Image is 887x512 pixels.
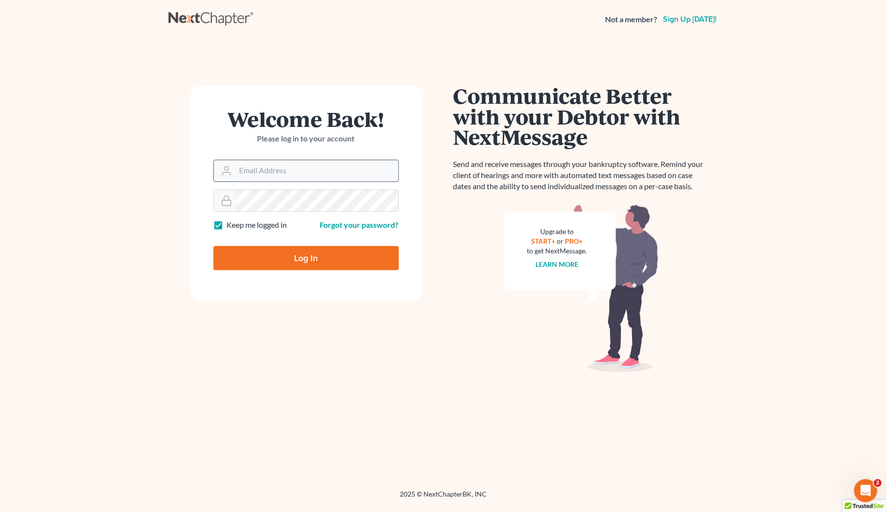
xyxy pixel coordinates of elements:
a: Learn more [535,260,578,268]
a: START+ [531,237,555,245]
label: Keep me logged in [227,220,287,231]
p: Send and receive messages through your bankruptcy software. Remind your client of hearings and mo... [453,159,709,192]
strong: Not a member? [605,14,658,25]
a: Sign up [DATE]! [662,15,719,23]
iframe: Intercom live chat [854,479,877,502]
span: 2 [874,479,882,487]
div: to get NextMessage. [527,246,587,256]
input: Email Address [236,160,398,181]
a: Forgot your password? [320,220,399,229]
h1: Communicate Better with your Debtor with NextMessage [453,85,709,147]
span: or [557,237,563,245]
p: Please log in to your account [213,133,399,144]
img: nextmessage_bg-59042aed3d76b12b5cd301f8e5b87938c9018125f34e5fa2b7a6b67550977c72.svg [504,204,659,373]
div: 2025 © NextChapterBK, INC [169,489,719,507]
input: Log In [213,246,399,270]
div: Upgrade to [527,227,587,236]
a: PRO+ [565,237,583,245]
h1: Welcome Back! [213,109,399,129]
